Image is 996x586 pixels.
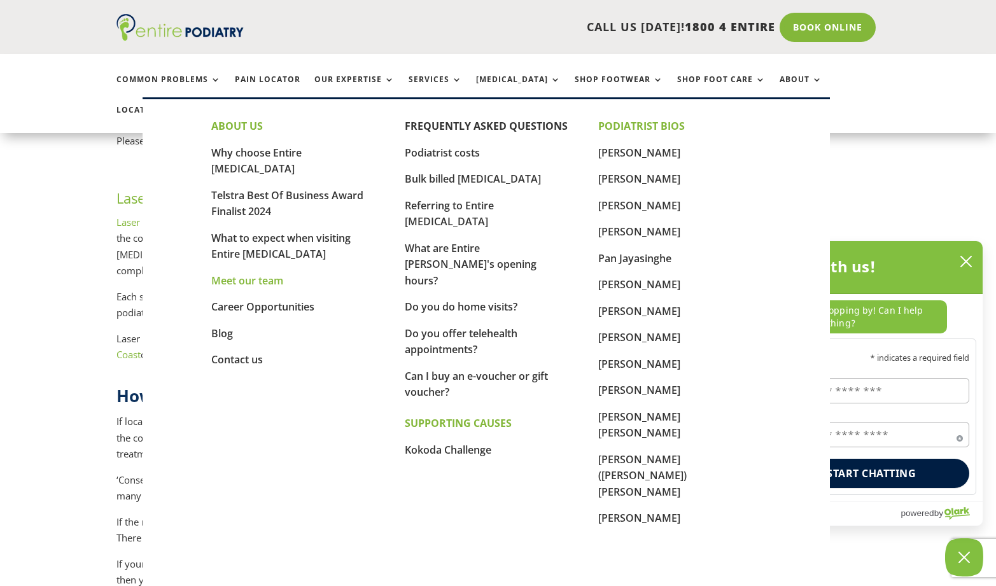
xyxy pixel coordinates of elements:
a: Podiatrist costs [405,146,480,160]
a: What to expect when visiting Entire [MEDICAL_DATA] [211,231,351,262]
a: Locations [116,106,180,133]
a: Bulk billed [MEDICAL_DATA] [405,172,541,186]
a: Our Expertise [314,75,395,102]
a: Shop Foot Care [677,75,766,102]
a: Blog [211,326,233,340]
p: Each session is up to a maxiumum of 30 minutes duration and if you have multiple [MEDICAL_DATA] t... [116,289,612,331]
a: Pain Locator [235,75,300,102]
strong: ABOUT US [211,119,263,133]
label: Email* [773,412,969,420]
a: [PERSON_NAME] ([PERSON_NAME]) [PERSON_NAME] [598,452,687,499]
a: Shop Footwear [575,75,663,102]
span: by [934,505,943,521]
a: Laser [MEDICAL_DATA] Treatment [116,188,337,207]
button: Close Chatbox [945,538,983,576]
input: Email [773,422,969,447]
p: costs between $400-$500 per session, depending on the nature and extent of the condition requirin... [116,214,612,289]
p: Thanks for stopping by! Can I help you with anything? [766,300,947,333]
a: About [780,75,822,102]
a: Contact us [211,352,263,366]
img: logo (1) [116,14,244,41]
p: Please contact our team if you have any questions about your treatment plan or private health fun... [116,133,612,159]
a: Do you do home visits? [405,300,517,314]
a: Kokoda Challenge [405,443,491,457]
button: Start chatting [773,459,969,488]
strong: How much does [116,384,247,407]
span: 1800 4 ENTIRE [685,19,775,34]
a: Entire Podiatry [116,31,244,43]
a: Services [409,75,462,102]
a: [PERSON_NAME] [598,330,680,344]
a: [PERSON_NAME] [598,357,680,371]
a: Do you offer telehealth appointments? [405,326,517,357]
div: olark chatbox [759,241,983,526]
p: ‘Conservative’ treatment involves trimming away the ingrown portion of the nail to provide immedi... [116,472,612,514]
p: If local anaesthetic is not required, this is known as ‘conservative [MEDICAL_DATA] treatment’ an... [116,414,612,472]
a: Laser [MEDICAL_DATA] treatment [116,216,262,228]
input: Name [773,378,969,403]
a: Can I buy an e-voucher or gift voucher? [405,369,548,400]
a: Career Opportunities [211,300,314,314]
a: Book Online [780,13,876,42]
a: Why choose Entire [MEDICAL_DATA] [211,146,302,176]
a: Pan Jayasinghe [598,251,671,265]
a: [PERSON_NAME] [598,383,680,397]
a: [PERSON_NAME] [598,172,680,186]
a: [PERSON_NAME] [598,225,680,239]
a: Telstra Best Of Business Award Finalist 2024 [211,188,363,219]
a: [PERSON_NAME] [598,199,680,213]
p: * indicates a required field [773,354,969,362]
p: If the nail is too painful then a local anaesthetic injection may be provided to manage the pain ... [116,514,612,556]
a: [PERSON_NAME] [598,304,680,318]
a: Common Problems [116,75,221,102]
a: [PERSON_NAME] [598,511,680,525]
a: Powered by Olark [901,502,983,526]
span: powered [901,505,934,521]
p: Laser [MEDICAL_DATA] is currently available at our and clinics only. [116,331,612,363]
a: What are Entire [PERSON_NAME]'s opening hours? [405,241,537,288]
a: [PERSON_NAME] [PERSON_NAME] [598,410,680,440]
a: Referring to Entire [MEDICAL_DATA] [405,199,494,229]
strong: PODIATRIST BIOS [598,119,685,133]
p: CALL US [DATE]! [293,19,775,36]
label: Name [773,367,969,375]
span: Required field [957,433,963,439]
strong: SUPPORTING CAUSES [405,416,512,430]
a: Meet our team [211,274,283,288]
a: [MEDICAL_DATA] [476,75,561,102]
a: [PERSON_NAME] [598,277,680,291]
a: FREQUENTLY ASKED QUESTIONS [405,119,568,133]
button: close chatbox [956,252,976,271]
div: chat [760,294,983,338]
a: [PERSON_NAME] [598,146,680,160]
